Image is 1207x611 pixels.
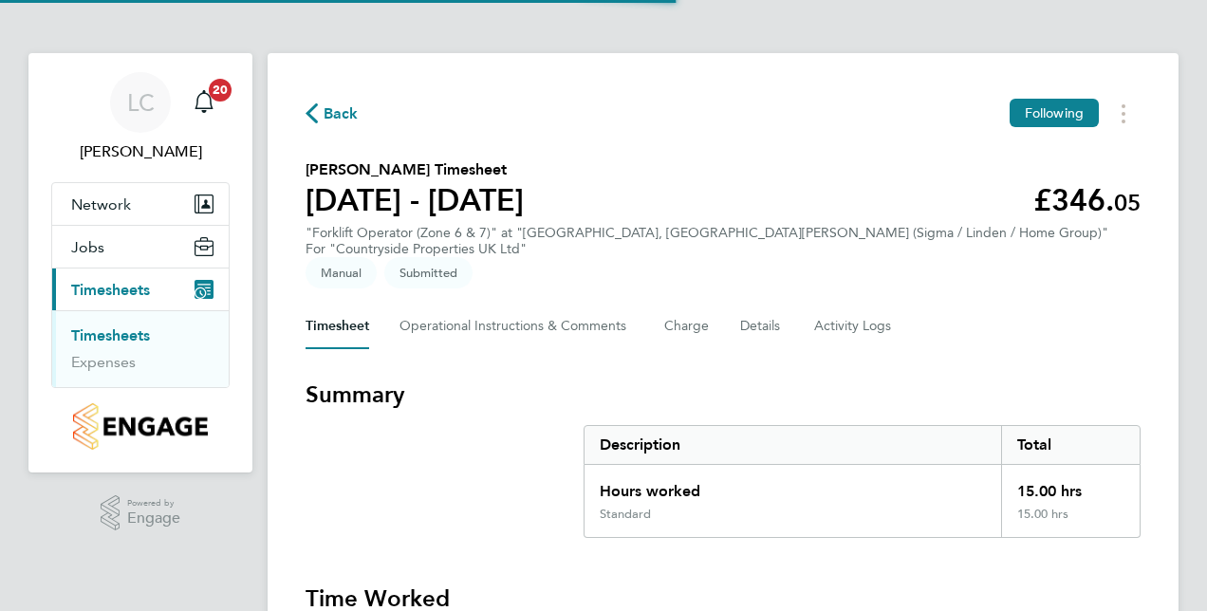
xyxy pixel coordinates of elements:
[1001,465,1140,507] div: 15.00 hrs
[1001,507,1140,537] div: 15.00 hrs
[51,403,230,450] a: Go to home page
[52,310,229,387] div: Timesheets
[306,102,359,125] button: Back
[71,238,104,256] span: Jobs
[306,380,1141,410] h3: Summary
[664,304,710,349] button: Charge
[600,507,651,522] div: Standard
[306,158,524,181] h2: [PERSON_NAME] Timesheet
[384,257,473,288] span: This timesheet is Submitted.
[71,326,150,344] a: Timesheets
[127,510,180,527] span: Engage
[52,226,229,268] button: Jobs
[740,304,784,349] button: Details
[1106,99,1141,128] button: Timesheets Menu
[101,495,181,531] a: Powered byEngage
[71,195,131,213] span: Network
[1010,99,1099,127] button: Following
[127,495,180,511] span: Powered by
[71,353,136,371] a: Expenses
[585,426,1001,464] div: Description
[1001,426,1140,464] div: Total
[51,140,230,163] span: Lee Cole
[51,72,230,163] a: LC[PERSON_NAME]
[585,465,1001,507] div: Hours worked
[52,183,229,225] button: Network
[185,72,223,133] a: 20
[1033,182,1141,218] app-decimal: £346.
[814,304,894,349] button: Activity Logs
[399,304,634,349] button: Operational Instructions & Comments
[1114,189,1141,216] span: 05
[306,241,1108,257] div: For "Countryside Properties UK Ltd"
[209,79,232,102] span: 20
[306,257,377,288] span: This timesheet was manually created.
[73,403,207,450] img: countryside-properties-logo-retina.png
[127,90,155,115] span: LC
[28,53,252,472] nav: Main navigation
[71,281,150,299] span: Timesheets
[584,425,1141,538] div: Summary
[306,181,524,219] h1: [DATE] - [DATE]
[306,225,1108,257] div: "Forklift Operator (Zone 6 & 7)" at "[GEOGRAPHIC_DATA], [GEOGRAPHIC_DATA][PERSON_NAME] (Sigma / L...
[52,268,229,310] button: Timesheets
[1025,104,1084,121] span: Following
[324,102,359,125] span: Back
[306,304,369,349] button: Timesheet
